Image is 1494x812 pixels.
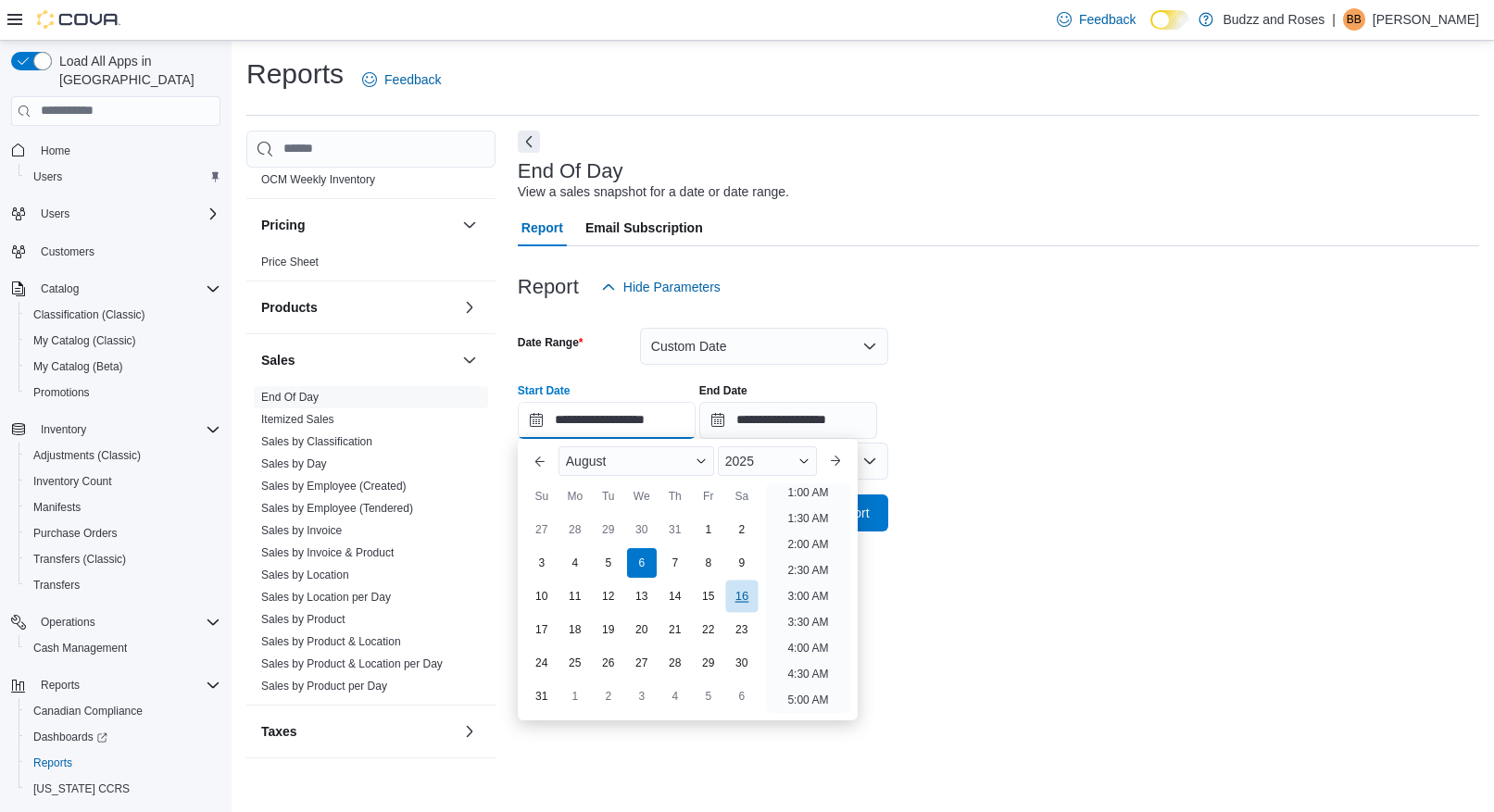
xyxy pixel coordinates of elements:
[518,276,579,298] h3: Report
[518,335,584,350] label: Date Range
[594,615,623,644] div: day-19
[19,776,228,802] button: [US_STATE] CCRS
[41,422,86,437] span: Inventory
[261,457,327,470] a: Sales by Day
[725,454,754,468] span: 2025
[33,611,103,633] button: Operations
[627,515,657,544] div: day-30
[623,278,721,296] span: Hide Parameters
[33,241,102,263] a: Customers
[699,383,747,398] label: End Date
[26,726,220,748] span: Dashboards
[521,209,563,246] span: Report
[594,515,623,544] div: day-29
[26,470,119,493] a: Inventory Count
[19,750,228,776] button: Reports
[660,581,690,611] div: day-14
[1343,8,1365,31] div: Beverley Bertrand
[694,648,723,678] div: day-29
[560,648,590,678] div: day-25
[261,523,342,538] span: Sales by Invoice
[261,722,297,741] h3: Taxes
[41,206,69,221] span: Users
[33,333,136,348] span: My Catalog (Classic)
[261,524,342,537] a: Sales by Invoice
[261,656,443,671] span: Sales by Product & Location per Day
[261,657,443,670] a: Sales by Product & Location per Day
[33,526,118,541] span: Purchase Orders
[261,434,372,449] span: Sales by Classification
[19,546,228,572] button: Transfers (Classic)
[780,507,835,530] li: 1:30 AM
[1150,30,1151,31] span: Dark Mode
[33,730,107,744] span: Dashboards
[246,56,344,93] h1: Reports
[26,356,220,378] span: My Catalog (Beta)
[33,240,220,263] span: Customers
[26,778,137,800] a: [US_STATE] CCRS
[261,298,318,317] h3: Products
[261,545,394,560] span: Sales by Invoice & Product
[41,615,95,630] span: Operations
[4,672,228,698] button: Reports
[727,481,757,511] div: Sa
[694,515,723,544] div: day-1
[26,444,220,467] span: Adjustments (Classic)
[26,381,97,404] a: Promotions
[559,446,714,476] div: Button. Open the month selector. August is currently selected.
[694,581,723,611] div: day-15
[660,515,690,544] div: day-31
[725,580,758,612] div: day-16
[694,481,723,511] div: Fr
[261,480,407,493] a: Sales by Employee (Created)
[19,354,228,380] button: My Catalog (Beta)
[26,726,115,748] a: Dashboards
[694,615,723,644] div: day-22
[33,203,220,225] span: Users
[627,548,657,578] div: day-6
[660,615,690,644] div: day-21
[780,533,835,556] li: 2:00 AM
[261,256,319,269] a: Price Sheet
[33,140,78,162] a: Home
[718,446,817,476] div: Button. Open the year selector. 2025 is currently selected.
[19,572,228,598] button: Transfers
[458,296,481,319] button: Products
[261,679,387,693] span: Sales by Product per Day
[26,752,220,774] span: Reports
[594,681,623,711] div: day-2
[694,681,723,711] div: day-5
[727,648,757,678] div: day-30
[261,680,387,693] a: Sales by Product per Day
[4,276,228,302] button: Catalog
[33,756,72,770] span: Reports
[19,520,228,546] button: Purchase Orders
[261,612,345,627] span: Sales by Product
[26,381,220,404] span: Promotions
[26,574,87,596] a: Transfers
[33,781,130,796] span: [US_STATE] CCRS
[261,568,349,581] a: Sales by Location
[1079,10,1136,29] span: Feedback
[594,648,623,678] div: day-26
[19,468,228,494] button: Inventory Count
[1347,8,1362,31] span: BB
[261,351,455,369] button: Sales
[780,611,835,633] li: 3:30 AM
[33,552,126,567] span: Transfers (Classic)
[261,613,345,626] a: Sales by Product
[594,581,623,611] div: day-12
[527,481,557,511] div: Su
[525,446,555,476] button: Previous Month
[560,681,590,711] div: day-1
[261,479,407,493] span: Sales by Employee (Created)
[26,444,148,467] a: Adjustments (Classic)
[627,481,657,511] div: We
[26,496,88,518] a: Manifests
[26,548,220,570] span: Transfers (Classic)
[33,674,87,696] button: Reports
[261,634,401,649] span: Sales by Product & Location
[1332,8,1336,31] p: |
[4,417,228,443] button: Inventory
[33,674,220,696] span: Reports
